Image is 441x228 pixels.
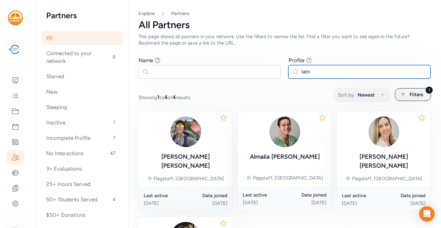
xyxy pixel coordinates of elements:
[154,175,224,182] div: Flagstaff, [GEOGRAPHIC_DATA]
[139,93,190,101] span: Showing to of results
[46,10,118,21] h2: Partners
[285,192,327,198] div: Date joined
[41,115,123,130] div: Inactive
[41,162,123,176] div: 3+ Evaluations
[144,152,227,170] div: [PERSON_NAME] [PERSON_NAME]
[173,94,176,100] span: 4
[186,200,228,207] div: [DATE]
[41,131,123,145] div: Incomplete Profile
[410,91,423,98] span: Filters
[384,200,426,207] div: [DATE]
[139,11,155,16] a: Explore
[110,134,118,142] span: 7
[110,53,118,61] span: 8
[334,88,390,102] button: Sort by:Newest
[253,175,323,181] div: Flagstaff, [GEOGRAPHIC_DATA]
[41,100,123,114] div: Sleeping
[8,42,22,56] img: logo
[285,199,327,206] div: [DATE]
[139,19,431,31] div: All Partners
[139,10,431,17] nav: Breadcrumb
[157,94,159,100] span: 1
[342,200,384,207] div: [DATE]
[243,199,285,206] div: [DATE]
[425,86,433,94] div: 1
[139,33,426,46] div: This page shows all partners in your network. Use the filters to narrow the list. Find a filter y...
[358,91,375,99] span: Newest
[243,192,285,198] div: Last active
[269,116,300,147] img: OOKGkxbQQsW491iSceDt
[41,31,123,45] div: All
[250,152,320,161] div: Almalia [PERSON_NAME]
[111,119,118,126] span: 1
[41,208,123,222] div: $50+ Donations
[289,56,304,64] div: Profile
[419,206,435,222] div: Open Intercom Messenger
[342,192,384,199] div: Last active
[139,56,153,64] div: Name
[170,116,201,147] img: TofgKIwFR4y8OlqYzGGI
[41,146,123,160] div: No Interactions
[338,91,355,99] span: Sort by:
[41,177,123,191] div: 25+ Hours Served
[107,149,118,157] span: 47
[144,192,186,199] div: Last active
[41,192,123,207] div: 50+ Students Served
[352,175,422,182] div: Flagstaff, [GEOGRAPHIC_DATA]
[369,116,399,147] img: jV3MHpXCSYGDwLzVuCQW
[41,69,123,83] div: Starred
[41,46,123,68] div: Connected to your network
[144,200,186,207] div: [DATE]
[8,10,23,25] img: logo
[186,192,228,199] div: Date joined
[110,196,118,203] span: 4
[171,10,189,17] a: Partners
[164,94,168,100] span: 4
[384,192,426,199] div: Date joined
[41,85,123,99] div: New
[342,152,426,170] div: [PERSON_NAME] [PERSON_NAME]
